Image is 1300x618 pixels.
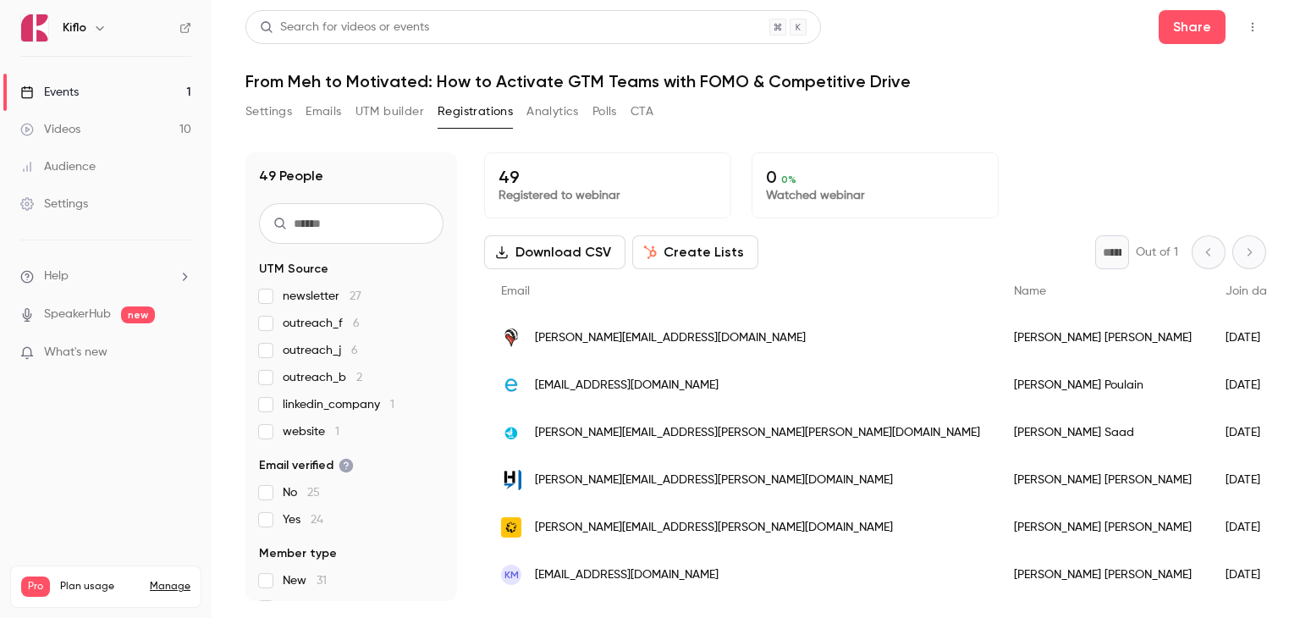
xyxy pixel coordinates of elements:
button: Settings [245,98,292,125]
span: 0 % [781,174,796,185]
span: What's new [44,344,107,361]
a: SpeakerHub [44,306,111,323]
h6: Kiflo [63,19,86,36]
span: [EMAIL_ADDRESS][DOMAIN_NAME] [535,566,719,584]
h1: From Meh to Motivated: How to Activate GTM Teams with FOMO & Competitive Drive [245,71,1266,91]
span: [EMAIL_ADDRESS][DOMAIN_NAME] [535,377,719,395]
span: No [283,484,320,501]
span: 1 [335,426,339,438]
div: [PERSON_NAME] Saad [997,409,1209,456]
span: [PERSON_NAME][EMAIL_ADDRESS][DOMAIN_NAME] [535,329,806,347]
p: 49 [499,167,717,187]
iframe: Noticeable Trigger [171,345,191,361]
span: outreach_j [283,342,358,359]
button: UTM builder [355,98,424,125]
img: empowerly.com [501,422,521,443]
button: Download CSV [484,235,625,269]
span: Pro [21,577,50,597]
div: [PERSON_NAME] [PERSON_NAME] [997,551,1209,599]
div: [DATE] [1209,314,1295,361]
span: 25 [307,487,320,499]
button: CTA [631,98,653,125]
span: Name [1014,285,1046,297]
span: [PERSON_NAME][EMAIL_ADDRESS][PERSON_NAME][PERSON_NAME][DOMAIN_NAME] [535,424,980,442]
div: [DATE] [1209,551,1295,599]
span: new [121,306,155,323]
button: Polls [592,98,617,125]
p: Out of 1 [1136,244,1178,261]
span: 1 [390,399,394,411]
div: [PERSON_NAME] [PERSON_NAME] [997,456,1209,504]
p: 0 [766,167,984,187]
div: Settings [20,196,88,212]
button: Registrations [438,98,513,125]
span: 2 [356,372,362,383]
div: [DATE] [1209,456,1295,504]
img: ellisphere.com [501,375,521,395]
div: [DATE] [1209,361,1295,409]
p: Registered to webinar [499,187,717,204]
p: Watched webinar [766,187,984,204]
img: badgermapping.com [501,328,521,348]
span: KM [504,567,519,582]
div: Audience [20,158,96,175]
span: website [283,423,339,440]
span: Yes [283,511,323,528]
button: Create Lists [632,235,758,269]
button: Share [1159,10,1226,44]
span: newsletter [283,288,361,305]
div: Search for videos or events [260,19,429,36]
img: hy-tek.com [501,470,521,490]
span: linkedin_company [283,396,394,413]
img: Kiflo [21,14,48,41]
li: help-dropdown-opener [20,268,191,285]
span: 6 [353,317,360,329]
span: New [283,572,327,589]
div: [DATE] [1209,504,1295,551]
div: [PERSON_NAME] [PERSON_NAME] [997,314,1209,361]
div: Videos [20,121,80,138]
span: 31 [317,575,327,587]
span: Join date [1226,285,1278,297]
div: [PERSON_NAME] Poulain [997,361,1209,409]
div: [DATE] [1209,409,1295,456]
span: 24 [311,514,323,526]
span: 27 [350,290,361,302]
span: Email verified [259,457,354,474]
span: Returning [283,599,357,616]
div: Events [20,84,79,101]
span: [PERSON_NAME][EMAIL_ADDRESS][PERSON_NAME][DOMAIN_NAME] [535,519,893,537]
span: Help [44,268,69,285]
span: UTM Source [259,261,328,278]
button: Emails [306,98,341,125]
span: 6 [351,345,358,356]
span: outreach_f [283,315,360,332]
span: [PERSON_NAME][EMAIL_ADDRESS][PERSON_NAME][DOMAIN_NAME] [535,472,893,489]
span: Member type [259,545,337,562]
span: Email [501,285,530,297]
button: Analytics [526,98,579,125]
span: outreach_b [283,369,362,386]
div: [PERSON_NAME] [PERSON_NAME] [997,504,1209,551]
h1: 49 People [259,166,323,186]
span: Plan usage [60,580,140,593]
img: wearepatchworks.com [501,517,521,538]
a: Manage [150,580,190,593]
